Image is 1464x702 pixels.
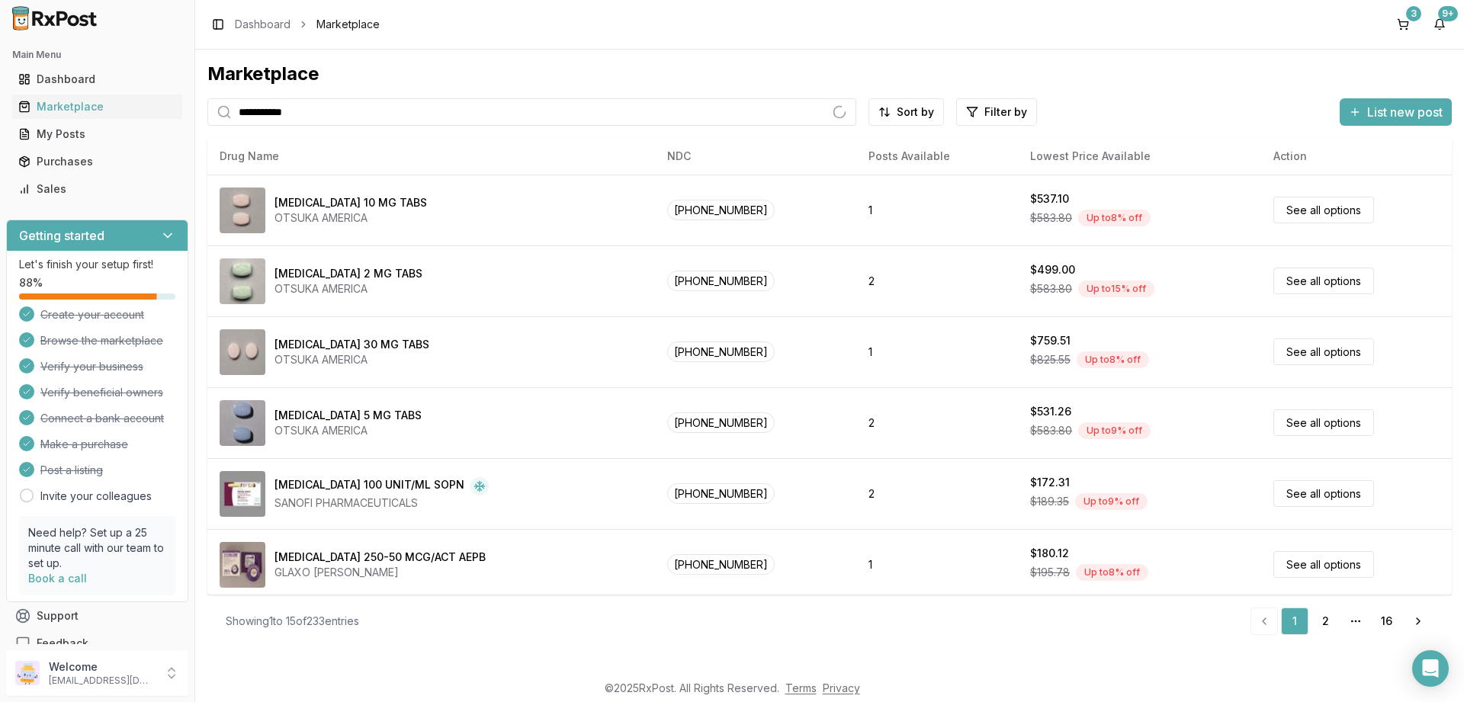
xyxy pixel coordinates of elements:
[1030,333,1071,348] div: $759.51
[1273,409,1374,436] a: See all options
[6,6,104,30] img: RxPost Logo
[40,385,163,400] span: Verify beneficial owners
[856,138,1018,175] th: Posts Available
[1311,607,1339,635] a: 2
[667,200,775,220] span: [PHONE_NUMBER]
[274,195,427,210] div: [MEDICAL_DATA] 10 MG TABS
[984,104,1027,120] span: Filter by
[1391,12,1415,37] button: 3
[1030,210,1072,226] span: $583.80
[1018,138,1261,175] th: Lowest Price Available
[235,17,380,32] nav: breadcrumb
[667,483,775,504] span: [PHONE_NUMBER]
[856,529,1018,600] td: 1
[274,477,464,495] div: [MEDICAL_DATA] 100 UNIT/ML SOPN
[274,408,422,423] div: [MEDICAL_DATA] 5 MG TABS
[19,226,104,245] h3: Getting started
[316,17,380,32] span: Marketplace
[6,149,188,174] button: Purchases
[40,411,164,426] span: Connect a bank account
[785,681,817,694] a: Terms
[1250,607,1433,635] nav: pagination
[667,341,775,362] span: [PHONE_NUMBER]
[6,122,188,146] button: My Posts
[655,138,856,175] th: NDC
[19,257,175,272] p: Let's finish your setup first!
[40,307,144,322] span: Create your account
[1030,404,1071,419] div: $531.26
[40,437,128,452] span: Make a purchase
[856,387,1018,458] td: 2
[220,542,265,588] img: Advair Diskus 250-50 MCG/ACT AEPB
[226,614,359,629] div: Showing 1 to 15 of 233 entries
[274,495,489,511] div: SANOFI PHARMACEUTICALS
[1273,338,1374,365] a: See all options
[1030,423,1072,438] span: $583.80
[1030,191,1069,207] div: $537.10
[897,104,934,120] span: Sort by
[18,127,176,142] div: My Posts
[40,333,163,348] span: Browse the marketplace
[18,181,176,197] div: Sales
[235,17,291,32] a: Dashboard
[220,471,265,517] img: Admelog SoloStar 100 UNIT/ML SOPN
[207,138,655,175] th: Drug Name
[1078,210,1151,226] div: Up to 8 % off
[1273,197,1374,223] a: See all options
[18,154,176,169] div: Purchases
[15,661,40,685] img: User avatar
[220,188,265,233] img: Abilify 10 MG TABS
[274,210,427,226] div: OTSUKA AMERICA
[49,659,155,675] p: Welcome
[37,636,88,651] span: Feedback
[1438,6,1458,21] div: 9+
[207,62,1452,86] div: Marketplace
[1078,280,1154,297] div: Up to 15 % off
[1030,281,1072,297] span: $583.80
[667,412,775,433] span: [PHONE_NUMBER]
[220,400,265,446] img: Abilify 5 MG TABS
[1273,551,1374,578] a: See all options
[6,630,188,657] button: Feedback
[667,271,775,291] span: [PHONE_NUMBER]
[1412,650,1449,687] div: Open Intercom Messenger
[18,72,176,87] div: Dashboard
[18,99,176,114] div: Marketplace
[1273,268,1374,294] a: See all options
[1076,564,1148,581] div: Up to 8 % off
[6,177,188,201] button: Sales
[274,550,486,565] div: [MEDICAL_DATA] 250-50 MCG/ACT AEPB
[12,148,182,175] a: Purchases
[1406,6,1421,21] div: 3
[1372,607,1400,635] a: 16
[1078,422,1151,439] div: Up to 9 % off
[1030,565,1070,580] span: $195.78
[1030,546,1069,561] div: $180.12
[823,681,860,694] a: Privacy
[856,245,1018,316] td: 2
[274,281,422,297] div: OTSUKA AMERICA
[1030,352,1071,367] span: $825.55
[1340,98,1452,126] button: List new post
[274,337,429,352] div: [MEDICAL_DATA] 30 MG TABS
[1030,494,1069,509] span: $189.35
[274,565,486,580] div: GLAXO [PERSON_NAME]
[49,675,155,687] p: [EMAIL_ADDRESS][DOMAIN_NAME]
[40,489,152,504] a: Invite your colleagues
[274,423,422,438] div: OTSUKA AMERICA
[40,463,103,478] span: Post a listing
[12,66,182,93] a: Dashboard
[856,175,1018,245] td: 1
[12,120,182,148] a: My Posts
[667,554,775,575] span: [PHONE_NUMBER]
[1340,106,1452,121] a: List new post
[1261,138,1452,175] th: Action
[274,352,429,367] div: OTSUKA AMERICA
[856,316,1018,387] td: 1
[1077,351,1149,368] div: Up to 8 % off
[1427,12,1452,37] button: 9+
[1075,493,1148,510] div: Up to 9 % off
[1030,262,1075,277] div: $499.00
[12,175,182,203] a: Sales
